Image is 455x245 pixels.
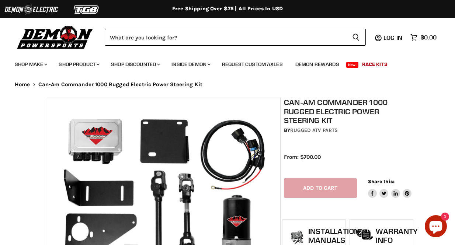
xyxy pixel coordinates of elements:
[290,57,345,72] a: Demon Rewards
[105,57,164,72] a: Shop Discounted
[357,57,393,72] a: Race Kits
[376,227,427,244] h1: Warranty Info
[380,34,407,41] a: Log in
[105,29,346,46] input: Search
[308,227,360,244] h1: Installation Manuals
[9,54,435,72] ul: Main menu
[9,57,52,72] a: Shop Make
[284,98,411,125] h1: Can-Am Commander 1000 Rugged Electric Power Steering Kit
[423,215,449,239] inbox-online-store-chat: Shopify online store chat
[38,81,202,88] span: Can-Am Commander 1000 Rugged Electric Power Steering Kit
[59,3,114,17] img: TGB Logo 2
[284,154,321,160] span: From: $700.00
[15,24,95,50] img: Demon Powersports
[346,62,359,68] span: New!
[105,29,366,46] form: Product
[290,127,338,133] a: Rugged ATV Parts
[355,229,374,240] img: warranty-icon.png
[346,29,366,46] button: Search
[284,126,411,134] div: by
[216,57,288,72] a: Request Custom Axles
[420,34,437,41] span: $0.00
[53,57,104,72] a: Shop Product
[4,3,59,17] img: Demon Electric Logo 2
[407,32,440,43] a: $0.00
[368,179,395,184] span: Share this:
[166,57,215,72] a: Inside Demon
[368,178,412,198] aside: Share this:
[383,34,402,41] span: Log in
[15,81,30,88] a: Home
